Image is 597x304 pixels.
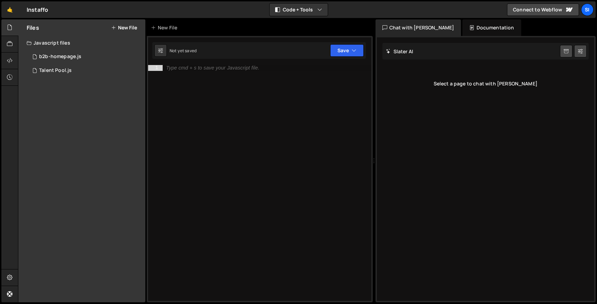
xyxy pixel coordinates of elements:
div: Select a page to chat with [PERSON_NAME] [382,70,589,98]
h2: Slater AI [386,48,414,55]
a: 🤙 [1,1,18,18]
div: 15318/40274.js [27,64,145,77]
div: 1 [148,65,163,71]
div: 15318/45043.js [27,50,145,64]
button: Save [330,44,364,57]
div: Documentation [462,19,521,36]
div: Chat with [PERSON_NAME] [376,19,461,36]
div: b2b-homepage.js [39,54,81,60]
div: Instaffo [27,6,48,14]
button: Code + Tools [270,3,328,16]
div: Type cmd + s to save your Javascript file. [166,65,259,71]
a: Connect to Webflow [507,3,579,16]
div: Talent Pool.js [39,67,72,74]
button: New File [111,25,137,30]
h2: Files [27,24,39,31]
div: Not yet saved [170,48,197,54]
a: SI [581,3,594,16]
div: Javascript files [18,36,145,50]
div: New File [151,24,180,31]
